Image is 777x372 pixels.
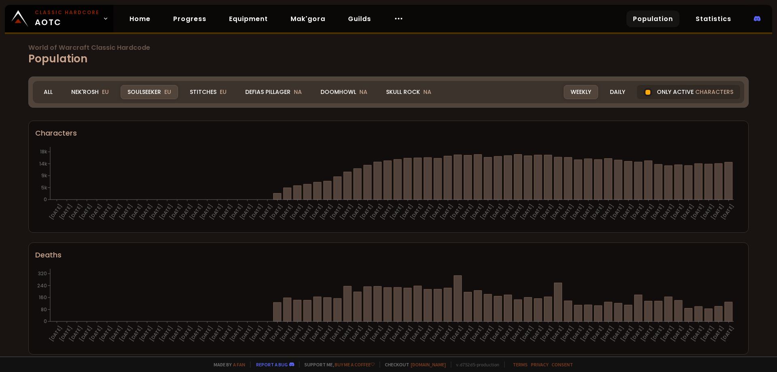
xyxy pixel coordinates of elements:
text: [DATE] [459,325,475,343]
text: [DATE] [409,203,425,221]
text: [DATE] [620,325,635,343]
text: [DATE] [188,203,204,221]
text: [DATE] [469,325,485,343]
text: [DATE] [679,203,695,221]
text: [DATE] [499,203,515,221]
text: [DATE] [259,203,274,221]
tspan: 320 [38,270,47,277]
text: [DATE] [379,203,395,221]
a: Terms [513,361,528,368]
a: Buy me a coffee [335,361,375,368]
span: Support me, [299,361,375,368]
text: [DATE] [289,325,304,343]
text: [DATE] [399,203,414,221]
tspan: 160 [39,294,47,301]
text: [DATE] [479,203,495,221]
text: [DATE] [589,325,605,343]
text: [DATE] [549,325,565,343]
text: [DATE] [429,325,445,343]
div: Nek'Rosh [64,85,116,99]
text: [DATE] [720,325,735,343]
text: [DATE] [78,203,94,221]
text: [DATE] [419,203,435,221]
text: [DATE] [479,325,495,343]
text: [DATE] [620,203,635,221]
span: NA [423,88,431,96]
text: [DATE] [228,325,244,343]
text: [DATE] [519,203,535,221]
text: [DATE] [449,203,465,221]
text: [DATE] [68,203,84,221]
text: [DATE] [670,325,686,343]
text: [DATE] [278,203,294,221]
text: [DATE] [228,203,244,221]
text: [DATE] [419,325,435,343]
text: [DATE] [569,203,585,221]
text: [DATE] [238,203,254,221]
span: NA [294,88,302,96]
text: [DATE] [409,325,425,343]
text: [DATE] [660,325,675,343]
text: [DATE] [299,203,314,221]
text: [DATE] [629,203,645,221]
text: [DATE] [248,203,264,221]
div: Skull Rock [379,85,438,99]
text: [DATE] [389,203,405,221]
a: [DOMAIN_NAME] [411,361,446,368]
text: [DATE] [589,203,605,221]
text: [DATE] [529,325,545,343]
text: [DATE] [198,203,214,221]
text: [DATE] [439,325,455,343]
text: [DATE] [499,325,515,343]
text: [DATE] [178,325,194,343]
tspan: 0 [44,196,47,203]
text: [DATE] [259,325,274,343]
a: a fan [233,361,245,368]
tspan: 0 [44,318,47,325]
a: Progress [167,11,213,27]
text: [DATE] [88,203,104,221]
text: [DATE] [690,203,705,221]
text: [DATE] [429,203,445,221]
a: Guilds [342,11,378,27]
text: [DATE] [339,325,355,343]
text: [DATE] [238,325,254,343]
text: [DATE] [700,203,715,221]
text: [DATE] [349,325,365,343]
div: Soulseeker [121,85,178,99]
text: [DATE] [650,325,665,343]
span: Checkout [380,361,446,368]
text: [DATE] [439,203,455,221]
text: [DATE] [359,203,374,221]
text: [DATE] [218,325,234,343]
span: EU [164,88,171,96]
span: World of Warcraft Classic Hardcode [28,45,749,51]
text: [DATE] [158,325,174,343]
text: [DATE] [118,203,134,221]
tspan: 240 [37,282,47,289]
div: Weekly [564,85,598,99]
text: [DATE] [168,325,184,343]
text: [DATE] [449,325,465,343]
text: [DATE] [289,203,304,221]
text: [DATE] [188,325,204,343]
text: [DATE] [369,203,384,221]
div: Deaths [35,249,742,260]
text: [DATE] [329,325,344,343]
span: EU [220,88,227,96]
div: Daily [603,85,632,99]
text: [DATE] [108,203,124,221]
text: [DATE] [389,325,405,343]
text: [DATE] [399,325,414,343]
text: [DATE] [48,203,64,221]
text: [DATE] [88,325,104,343]
text: [DATE] [318,325,334,343]
text: [DATE] [308,203,324,221]
text: [DATE] [178,203,194,221]
text: [DATE] [599,203,615,221]
text: [DATE] [549,203,565,221]
span: NA [359,88,367,96]
text: [DATE] [639,203,655,221]
text: [DATE] [198,325,214,343]
a: Consent [552,361,573,368]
